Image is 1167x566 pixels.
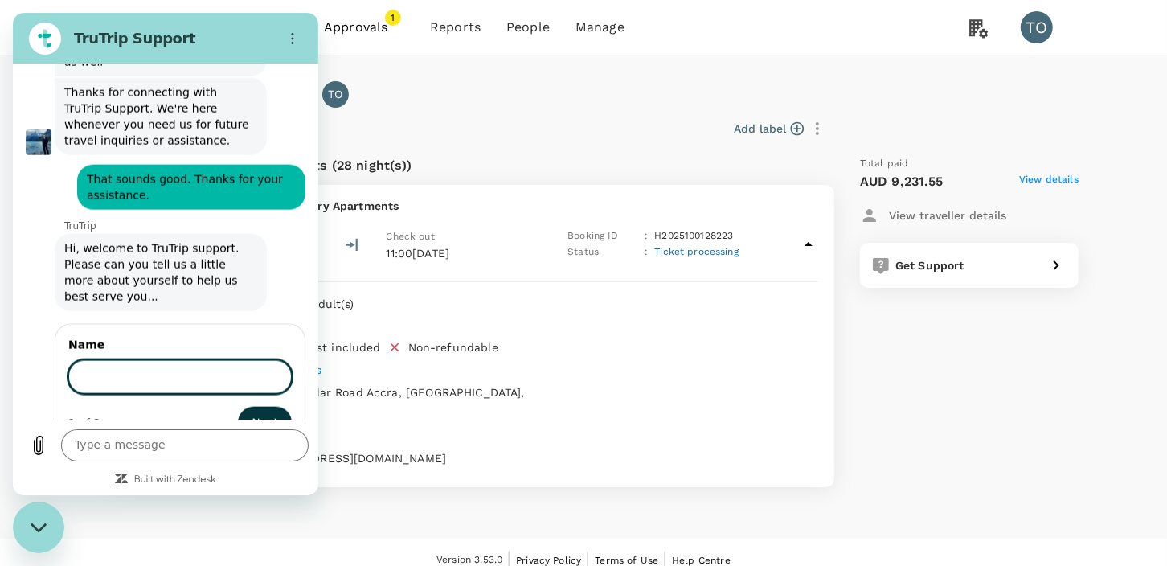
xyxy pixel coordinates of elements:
div: TO [1021,11,1053,43]
p: TruTrip [51,207,305,219]
button: Upload file [10,416,42,449]
p: View traveller details [889,207,1006,224]
p: Booking ID [567,228,638,244]
span: Terms of Use [595,555,658,566]
p: Third Circular Road Accra, [GEOGRAPHIC_DATA], [252,384,818,400]
p: H2025100128223 [654,228,733,244]
span: Privacy Policy [516,555,581,566]
p: TO [328,86,342,102]
p: Apartment [252,319,770,335]
span: View details [1019,172,1079,191]
span: Total paid [860,156,909,172]
div: Breakfast included [273,339,381,355]
span: Hi, welcome to TruTrip support. Please can you tell us a little more about yourself to help us be... [45,221,251,298]
iframe: Button to launch messaging window, conversation in progress [13,502,64,553]
span: 1 [385,10,401,26]
p: : [645,228,648,244]
div: 1 of 2 [55,402,88,418]
a: Built with Zendesk: Visit the Zendesk website in a new tab [121,462,203,473]
button: Next [225,394,279,426]
label: Name [55,325,279,341]
span: Thanks for connecting with TruTrip Support. We're here whenever you need us for future travel inq... [45,65,251,142]
p: Stay in [GEOGRAPHIC_DATA] Luxury Apartments [126,198,818,214]
span: Get Support [895,259,964,272]
button: Options menu [264,10,296,42]
p: Status [567,244,638,260]
button: Add label [734,121,804,137]
p: : [645,244,648,260]
span: Next [239,400,265,420]
div: Non-refundable [408,339,498,355]
span: Reports [430,18,481,37]
span: Ticket processing [654,246,739,257]
span: Help Centre [672,555,731,566]
iframe: Messaging window [13,13,318,495]
span: People [506,18,550,37]
p: 11:00[DATE] [387,245,539,261]
p: [EMAIL_ADDRESS][DOMAIN_NAME] [252,450,818,466]
p: AUD 9,231.55 [860,172,944,191]
span: Check out [387,231,435,242]
span: Manage [575,18,624,37]
h2: TruTrip Support [61,16,257,35]
span: Approvals [324,18,404,37]
p: - [252,408,818,424]
button: View traveller details [860,201,1006,230]
p: View details [252,362,770,378]
span: That sounds good. Thanks for your assistance. [68,152,289,197]
img: Chrysos Corporation [88,10,162,45]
